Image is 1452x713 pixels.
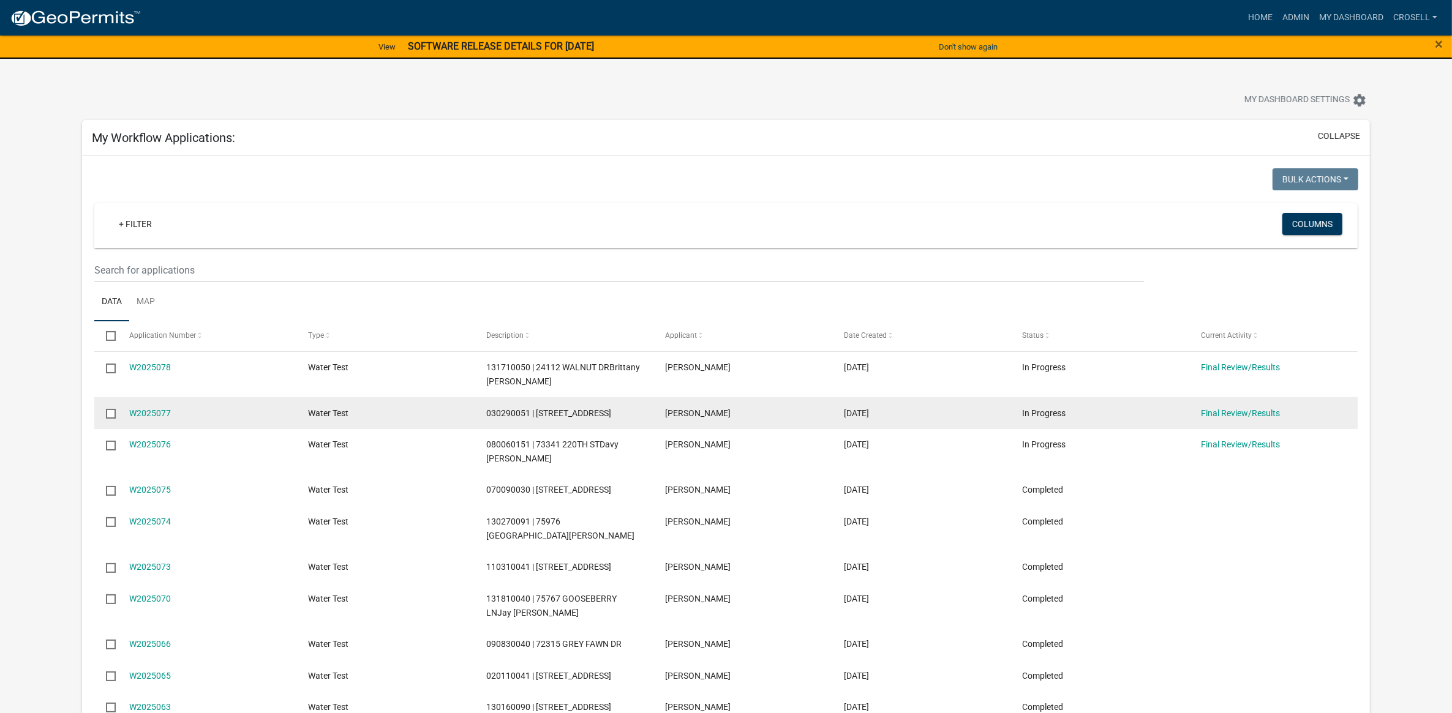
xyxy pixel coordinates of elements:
[844,517,869,526] span: 08/19/2025
[844,639,869,649] span: 07/22/2025
[308,517,348,526] span: Water Test
[486,562,611,572] span: 110310041 | 85536 227TH ST
[92,130,235,145] h5: My Workflow Applications:
[844,439,869,449] span: 08/28/2025
[129,517,171,526] a: W2025074
[1022,517,1063,526] span: Completed
[1022,485,1063,495] span: Completed
[1022,671,1063,681] span: Completed
[486,485,611,495] span: 070090030 | 20620 816TH AVE
[665,408,731,418] span: Craig J. Rosell
[129,408,171,418] a: W2025077
[844,362,869,372] span: 09/02/2025
[129,362,171,372] a: W2025078
[1022,408,1066,418] span: In Progress
[844,562,869,572] span: 08/15/2025
[308,594,348,603] span: Water Test
[486,362,640,386] span: 131710050 | 24112 WALNUT DRBrittany Lorenz
[665,331,697,340] span: Applicant
[1435,35,1443,53] span: ×
[1243,6,1277,29] a: Home
[1201,439,1280,449] a: Final Review/Results
[129,485,171,495] a: W2025075
[308,485,348,495] span: Water Test
[1022,439,1066,449] span: In Progress
[1022,594,1063,603] span: Completed
[129,702,171,712] a: W2025063
[374,37,401,57] a: View
[308,639,348,649] span: Water Test
[665,562,731,572] span: Craig J. Rosell
[129,562,171,572] a: W2025073
[1201,408,1280,418] a: Final Review/Results
[475,321,653,351] datatable-header-cell: Description
[308,702,348,712] span: Water Test
[1189,321,1368,351] datatable-header-cell: Current Activity
[665,362,731,372] span: Craig J. Rosell
[129,639,171,649] a: W2025066
[844,594,869,603] span: 08/07/2025
[1277,6,1314,29] a: Admin
[486,594,617,618] span: 131810040 | 75767 GOOSEBERRY LNJay Waltman
[1010,321,1189,351] datatable-header-cell: Status
[308,331,324,340] span: Type
[665,594,731,603] span: Craig J. Rosell
[665,517,731,526] span: Craig J. Rosell
[1282,213,1342,235] button: Columns
[1244,93,1350,108] span: My Dashboard Settings
[486,408,611,418] span: 030290051 | 74608 110TH ST
[1022,639,1063,649] span: Completed
[1235,88,1377,112] button: My Dashboard Settingssettings
[129,671,171,681] a: W2025065
[844,331,887,340] span: Date Created
[109,213,162,235] a: + Filter
[308,671,348,681] span: Water Test
[94,258,1145,283] input: Search for applications
[844,408,869,418] span: 08/28/2025
[94,283,129,322] a: Data
[1435,37,1443,51] button: Close
[308,562,348,572] span: Water Test
[486,671,611,681] span: 020110041 | 14806 830TH AVE
[94,321,118,351] datatable-header-cell: Select
[1201,362,1280,372] a: Final Review/Results
[486,439,619,463] span: 080060151 | 73341 220TH STDavy Villarreal
[118,321,296,351] datatable-header-cell: Application Number
[129,439,171,449] a: W2025076
[653,321,832,351] datatable-header-cell: Applicant
[486,639,622,649] span: 090830040 | 72315 GREY FAWN DR
[308,408,348,418] span: Water Test
[1022,362,1066,372] span: In Progress
[308,439,348,449] span: Water Test
[844,702,869,712] span: 07/11/2025
[934,37,1002,57] button: Don't show again
[1318,130,1360,143] button: collapse
[296,321,475,351] datatable-header-cell: Type
[665,485,731,495] span: Craig J. Rosell
[1022,331,1044,340] span: Status
[1022,562,1063,572] span: Completed
[129,594,171,603] a: W2025070
[844,485,869,495] span: 08/19/2025
[1314,6,1388,29] a: My Dashboard
[832,321,1011,351] datatable-header-cell: Date Created
[486,517,634,540] span: 130270091 | 75976 230TH STZakry Krenz
[844,671,869,681] span: 07/15/2025
[665,439,731,449] span: Craig J. Rosell
[129,283,162,322] a: Map
[665,671,731,681] span: Craig J. Rosell
[129,331,196,340] span: Application Number
[1388,6,1442,29] a: crosell
[665,639,731,649] span: Craig J. Rosell
[486,331,524,340] span: Description
[308,362,348,372] span: Water Test
[1201,331,1252,340] span: Current Activity
[1352,93,1367,108] i: settings
[1022,702,1063,712] span: Completed
[1273,168,1358,190] button: Bulk Actions
[408,40,594,52] strong: SOFTWARE RELEASE DETAILS FOR [DATE]
[486,702,611,712] span: 130160090 | 25729 760TH AVE
[665,702,731,712] span: Craig J. Rosell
